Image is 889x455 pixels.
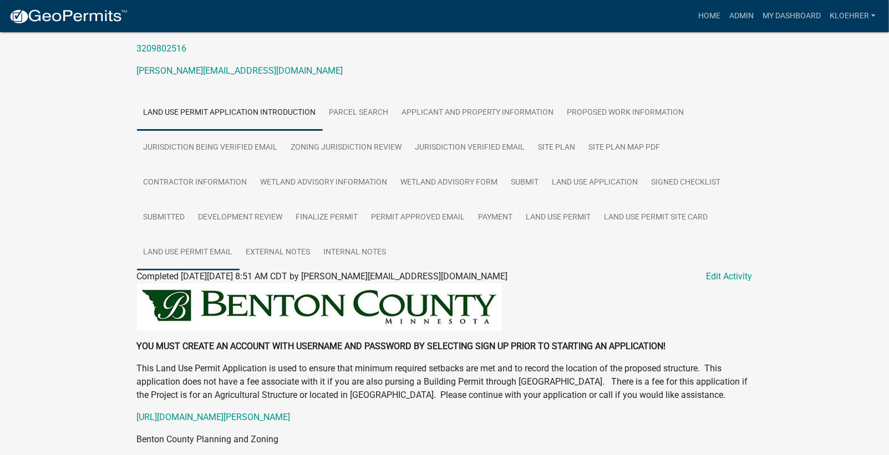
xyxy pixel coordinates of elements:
[520,200,598,236] a: Land Use Permit
[598,200,715,236] a: Land Use Permit Site Card
[137,95,323,131] a: Land Use Permit Application Introduction
[825,6,880,27] a: kloehrer
[137,235,240,270] a: Land Use Permit Email
[137,200,192,236] a: Submitted
[561,95,691,131] a: Proposed Work Information
[546,165,645,201] a: Land Use Application
[395,95,561,131] a: Applicant and Property Information
[645,165,728,201] a: Signed Checklist
[323,95,395,131] a: Parcel search
[365,200,472,236] a: Permit Approved Email
[137,283,502,331] img: BENTON_HEADER_6a8b96a6-b3ba-419c-b71a-ca67a580911a.jfif
[289,200,365,236] a: Finalize Permit
[409,130,532,166] a: Jurisdiction verified email
[532,130,582,166] a: Site Plan
[394,165,505,201] a: Wetland Advisory Form
[137,65,343,76] a: [PERSON_NAME][EMAIL_ADDRESS][DOMAIN_NAME]
[137,165,254,201] a: Contractor Information
[505,165,546,201] a: Submit
[137,271,508,282] span: Completed [DATE][DATE] 8:51 AM CDT by [PERSON_NAME][EMAIL_ADDRESS][DOMAIN_NAME]
[254,165,394,201] a: Wetland Advisory Information
[137,433,753,446] p: Benton County Planning and Zoning
[137,130,285,166] a: Jurisdiction Being Verified Email
[285,130,409,166] a: Zoning Jurisdiction Review
[472,200,520,236] a: Payment
[137,43,187,54] a: 3209802516
[694,6,725,27] a: Home
[137,362,753,402] p: This Land Use Permit Application is used to ensure that minimum required setbacks are met and to ...
[240,235,317,270] a: External Notes
[317,235,393,270] a: Internal Notes
[725,6,758,27] a: Admin
[707,270,753,283] a: Edit Activity
[137,412,291,422] a: [URL][DOMAIN_NAME][PERSON_NAME]
[137,341,666,351] strong: YOU MUST CREATE AN ACCOUNT WITH USERNAME AND PASSWORD BY SELECTING SIGN UP PRIOR TO STARTING AN A...
[582,130,667,166] a: Site Plan Map PDF
[758,6,825,27] a: My Dashboard
[192,200,289,236] a: Development Review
